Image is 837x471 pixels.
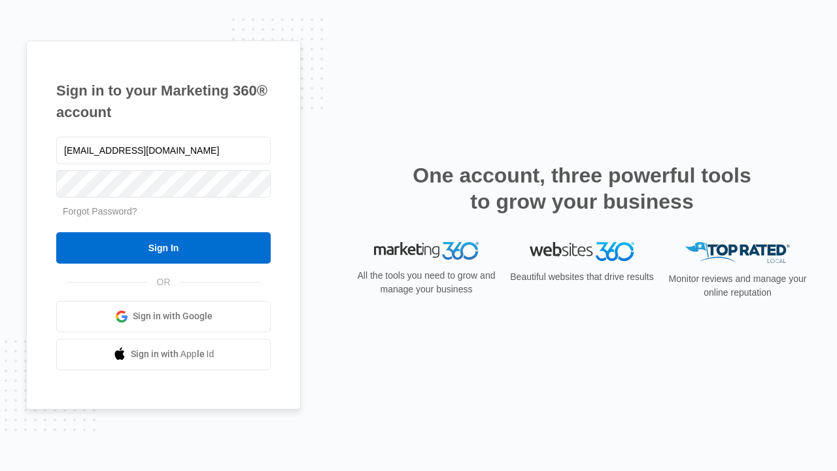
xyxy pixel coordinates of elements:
[685,242,790,264] img: Top Rated Local
[133,309,213,323] span: Sign in with Google
[530,242,634,261] img: Websites 360
[56,232,271,264] input: Sign In
[56,137,271,164] input: Email
[664,272,811,300] p: Monitor reviews and manage your online reputation
[56,301,271,332] a: Sign in with Google
[374,242,479,260] img: Marketing 360
[409,162,755,215] h2: One account, three powerful tools to grow your business
[63,206,137,217] a: Forgot Password?
[56,339,271,370] a: Sign in with Apple Id
[131,347,214,361] span: Sign in with Apple Id
[56,80,271,123] h1: Sign in to your Marketing 360® account
[509,270,655,284] p: Beautiful websites that drive results
[353,269,500,296] p: All the tools you need to grow and manage your business
[148,275,180,289] span: OR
